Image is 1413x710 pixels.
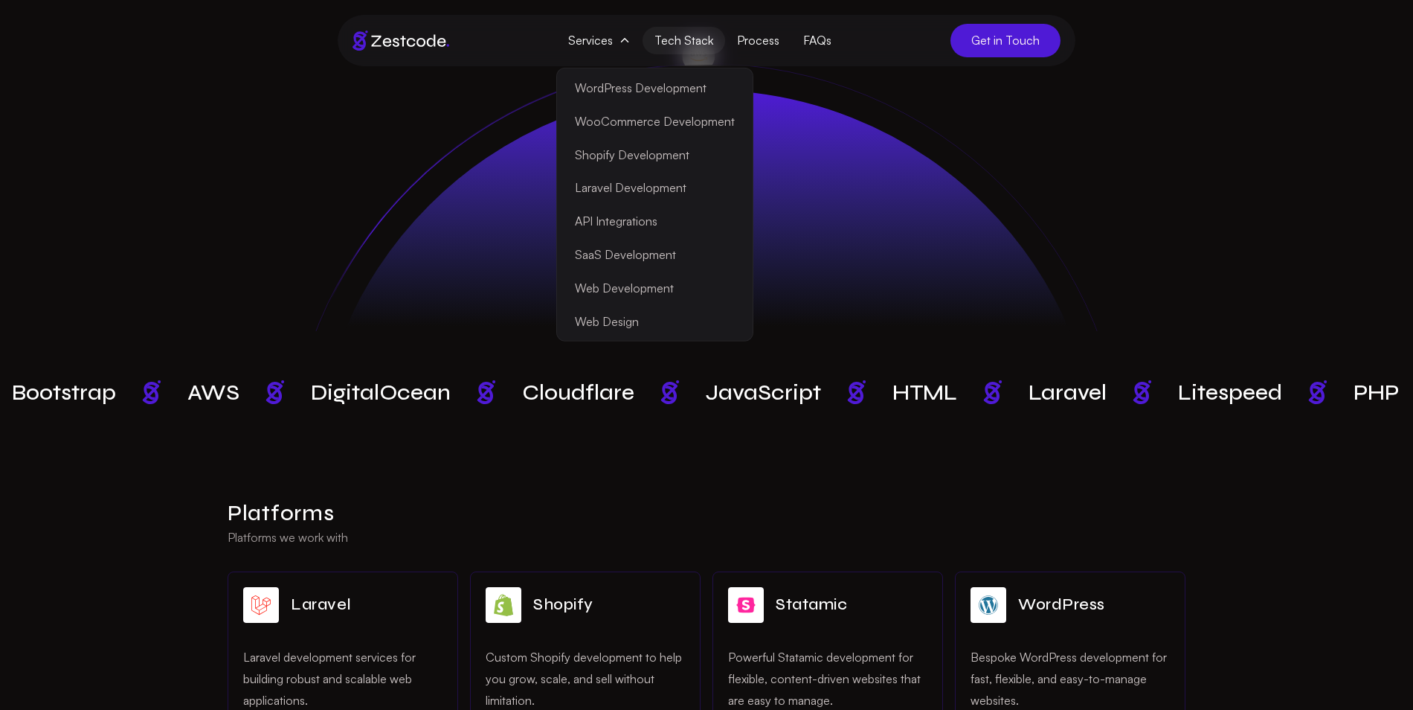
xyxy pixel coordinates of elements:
a: WordPress Development [560,71,750,105]
img: icon [283,214,317,248]
img: icon [559,4,593,39]
a: WooCommerce Development [560,105,750,138]
span: Services [556,27,643,54]
img: icon [820,4,854,39]
div: HTML [892,379,957,406]
a: Shopify Development [560,138,750,171]
a: Web Development [560,272,750,305]
div: DigitalOcean [311,379,451,406]
img: icon [401,83,435,118]
img: icon [1043,143,1078,177]
a: SaaS Development [560,238,750,272]
a: Process [725,27,791,54]
div: Litespeed [1178,379,1282,406]
a: Laravel Development [560,171,750,205]
h2: platforms [228,501,1185,527]
img: icon [1097,214,1131,248]
p: Platforms we work with [228,526,799,548]
img: Brand logo of zestcode digital [353,31,449,51]
img: icon [335,143,370,177]
a: API Integrations [560,205,750,238]
div: Cloudflare [522,379,634,406]
img: icon [903,36,937,71]
img: icon [1136,292,1171,327]
a: Tech Stack [643,27,725,54]
a: FAQs [791,27,843,54]
img: icon [978,83,1012,118]
div: AWS [187,379,239,406]
div: Bootstrap [12,379,116,406]
img: icon [476,36,510,71]
div: PHP [1354,379,1399,406]
div: JavaScript [706,379,821,406]
img: icon [243,292,277,327]
a: Web Design [560,304,750,338]
a: Get in Touch [950,24,1060,57]
div: Laravel [1029,379,1107,406]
